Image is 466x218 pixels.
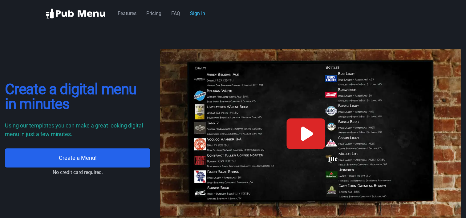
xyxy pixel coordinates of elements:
[46,9,106,18] img: logo
[5,122,143,137] span: Using our templates you can make a great looking digital menu in just a few minutes.
[5,80,136,113] span: Create a digital menu in minutes
[171,10,180,16] a: FAQ
[5,148,150,168] a: Create a Menu!
[46,7,420,20] nav: Global
[146,10,161,16] a: Pricing
[53,169,103,176] div: No credit card required.
[190,10,205,16] a: Sign In
[118,10,136,16] a: Features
